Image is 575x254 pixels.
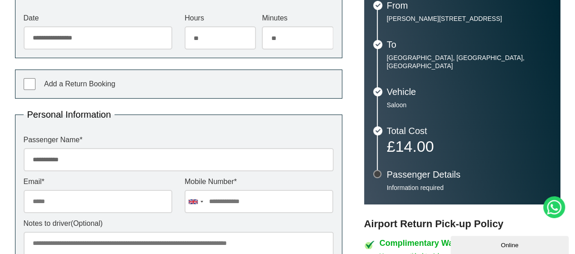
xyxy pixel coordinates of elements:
h3: From [387,1,551,10]
label: Mobile Number [185,178,333,185]
p: [GEOGRAPHIC_DATA], [GEOGRAPHIC_DATA], [GEOGRAPHIC_DATA] [387,54,551,70]
h3: Vehicle [387,87,551,96]
span: Add a Return Booking [44,80,115,88]
h3: Passenger Details [387,170,551,179]
input: Add a Return Booking [24,78,35,90]
h4: Complimentary Waiting Time [380,239,560,247]
legend: Personal Information [24,110,115,119]
label: Notes to driver [24,220,334,227]
p: [PERSON_NAME][STREET_ADDRESS] [387,15,551,23]
label: Passenger Name [24,136,334,144]
iframe: chat widget [450,234,570,254]
label: Email [24,178,172,185]
p: £ [387,140,551,153]
label: Date [24,15,172,22]
div: United Kingdom: +44 [185,190,206,213]
h3: Total Cost [387,126,551,135]
label: Minutes [262,15,333,22]
span: 14.00 [395,138,434,155]
p: Saloon [387,101,551,109]
label: Hours [185,15,256,22]
h3: To [387,40,551,49]
span: (Optional) [71,219,103,227]
p: Information required [387,184,551,192]
h3: Airport Return Pick-up Policy [364,218,560,230]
